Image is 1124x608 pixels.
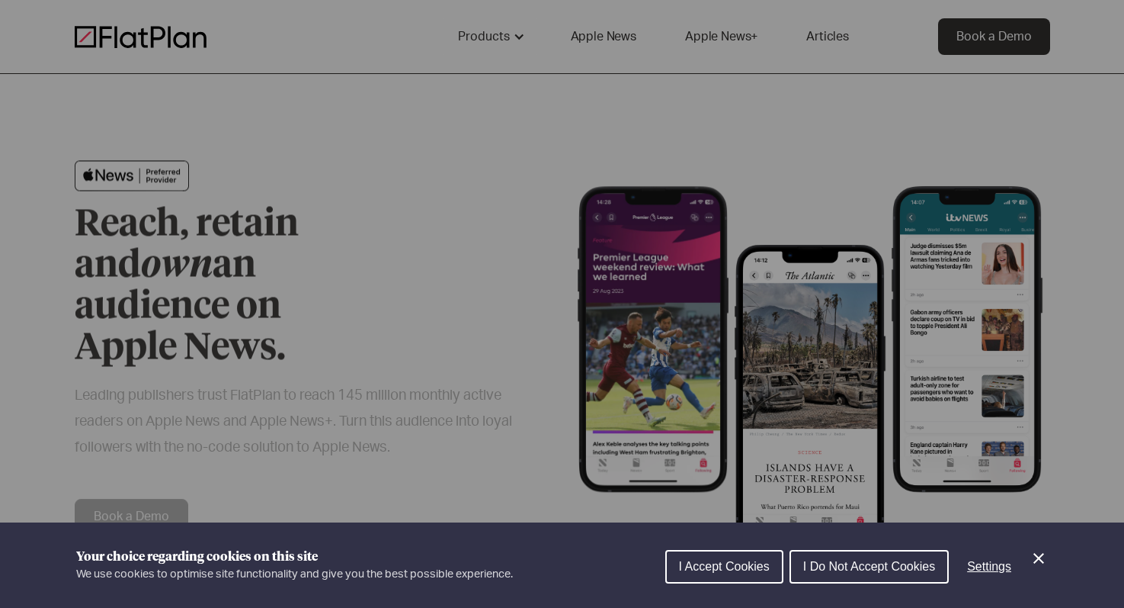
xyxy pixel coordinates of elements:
button: Settings [955,552,1023,582]
h1: Your choice regarding cookies on this site [76,548,513,566]
p: We use cookies to optimise site functionality and give you the best possible experience. [76,566,513,583]
button: I Accept Cookies [665,550,783,584]
span: I Do Not Accept Cookies [803,560,935,573]
span: Settings [967,560,1011,573]
button: Close Cookie Control [1030,549,1048,568]
span: I Accept Cookies [679,560,770,573]
button: I Do Not Accept Cookies [789,550,949,584]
